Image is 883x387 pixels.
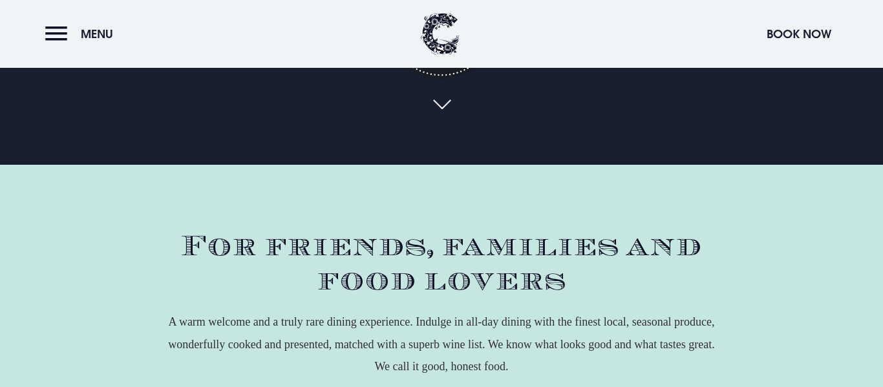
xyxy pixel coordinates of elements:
[421,13,460,55] img: Clandeboye Lodge
[760,20,838,48] button: Book Now
[81,26,113,41] span: Menu
[160,229,723,298] h2: For friends, families and food lovers
[45,20,120,48] button: Menu
[160,311,723,377] p: A warm welcome and a truly rare dining experience. Indulge in all-day dining with the finest loca...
